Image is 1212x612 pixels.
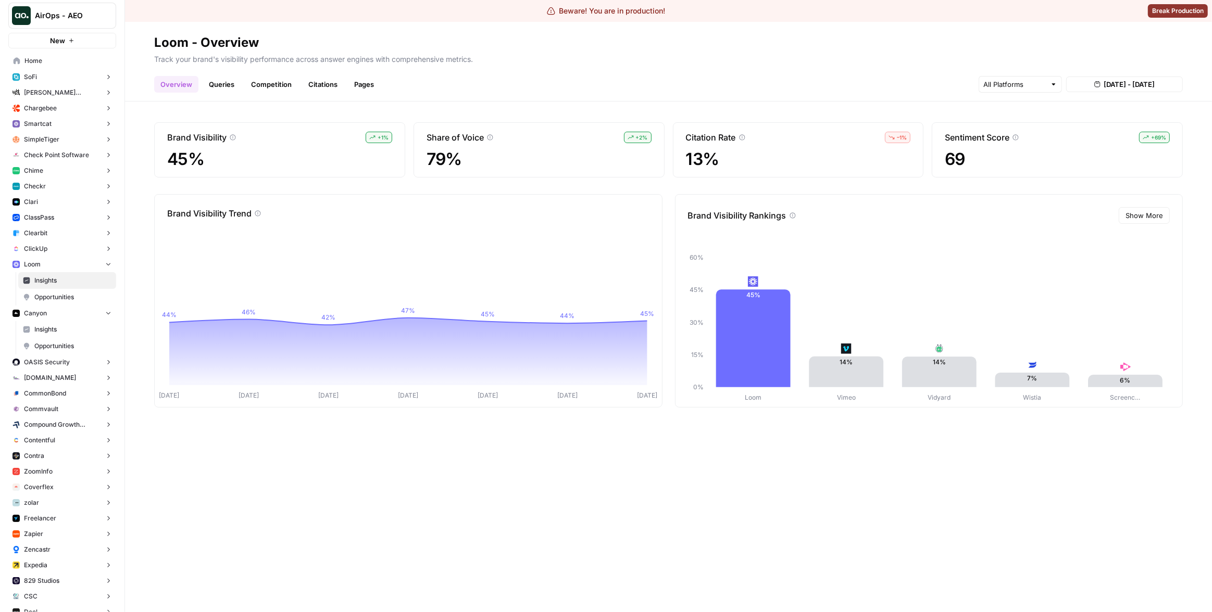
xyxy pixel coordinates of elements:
img: z4c86av58qw027qbtb91h24iuhub [13,214,20,221]
button: Chime [8,163,116,178]
img: h6qlr8a97mop4asab8l5qtldq2wv [13,198,20,206]
p: Share of Voice [427,131,484,144]
tspan: 45% [481,310,495,318]
img: xf6b4g7v9n1cfco8wpzm78dqnb6e [13,405,20,413]
img: hcm4s7ic2xq26rsmuray6dv1kquq [13,468,20,475]
span: + 2 % [636,133,648,142]
span: Show More [1126,210,1163,221]
button: [DOMAIN_NAME] [8,370,116,386]
tspan: Vidyard [928,393,951,401]
span: Loom [24,260,41,269]
img: go08ac28qgusg2jxir9bglliduhg [841,343,852,354]
button: 829 Studios [8,573,116,589]
tspan: 47% [401,307,415,314]
span: 45% [167,150,392,169]
button: CSC [8,589,116,604]
tspan: [DATE] [478,391,498,399]
p: Brand Visibility Rankings [688,209,786,222]
span: Insights [34,276,111,285]
span: ClickUp [24,244,47,253]
button: Workspace: AirOps - AEO [8,3,116,29]
a: Insights [18,321,116,338]
img: 8scb49tlb2vriaw9mclg8ae1t35j [13,530,20,538]
span: zolar [24,498,39,507]
tspan: [DATE] [159,391,179,399]
tspan: 46% [242,308,256,316]
div: Loom - Overview [154,34,259,51]
img: wev6amecshr6l48lvue5fy0bkco1 [748,276,758,287]
img: azd67o9nw473vll9dbscvlvo9wsn [13,452,20,460]
button: zolar [8,495,116,511]
tspan: 44% [162,311,177,319]
span: Freelancer [24,514,56,523]
span: Coverflex [24,482,54,492]
span: Compound Growth Marketing [24,420,101,429]
span: ZoomInfo [24,467,53,476]
a: Queries [203,76,241,93]
span: Zencastr [24,545,51,554]
span: Clearbit [24,228,47,238]
tspan: Vimeo [837,393,856,401]
span: New [50,35,65,46]
img: nyvnio03nchgsu99hj5luicuvesv [13,245,20,252]
p: Citation Rate [686,131,736,144]
img: m87i3pytwzu9d7629hz0batfjj1p [13,89,20,96]
img: dh82oqnvkdckqxcbql2tww0zyyfc [1027,360,1038,370]
span: [DOMAIN_NAME] [24,373,76,382]
span: SimpleTiger [24,135,59,144]
span: Chargebee [24,104,57,113]
img: s6x7ltuwawlcg2ux8d2ne4wtho4t [13,546,20,553]
tspan: 0% [693,383,703,391]
span: + 1 % [378,133,389,142]
button: Checkr [8,178,116,194]
tspan: [DATE] [557,391,578,399]
tspan: [DATE] [637,391,657,399]
img: rkye1xl29jr3pw1t320t03wecljb [13,120,20,127]
tspan: [DATE] [318,391,339,399]
button: Chargebee [8,100,116,116]
button: Canyon [8,305,116,321]
button: [DATE] - [DATE] [1066,76,1183,92]
img: 6os5al305rae5m5hhkke1ziqya7s [13,499,20,506]
tspan: 30% [689,318,703,326]
button: OASIS Security [8,354,116,370]
tspan: 44% [560,312,575,320]
button: Zapier [8,526,116,542]
span: Checkr [24,182,46,191]
div: Beware! You are in production! [547,6,666,16]
span: Chime [24,166,43,175]
tspan: 60% [689,253,703,261]
text: 14% [840,358,853,366]
span: Clari [24,197,38,207]
img: kaevn8smg0ztd3bicv5o6c24vmo8 [13,421,20,428]
tspan: 15% [691,351,703,359]
span: Break Production [1152,6,1204,16]
span: SoFi [24,72,37,82]
button: SoFi [8,69,116,85]
span: Commvault [24,404,58,414]
button: SimpleTiger [8,132,116,147]
img: 0idox3onazaeuxox2jono9vm549w [13,310,20,317]
span: AirOps - AEO [35,10,98,21]
button: Clearbit [8,225,116,241]
button: Loom [8,257,116,272]
span: [PERSON_NAME] [PERSON_NAME] at Work [24,88,101,97]
img: a9mur837mohu50bzw3stmy70eh87 [13,515,20,522]
span: Home [24,56,111,66]
button: Clari [8,194,116,210]
img: 78cr82s63dt93a7yj2fue7fuqlci [13,183,20,190]
tspan: Loom [745,393,761,401]
button: Zencastr [8,542,116,557]
a: Opportunities [18,338,116,354]
tspan: [DATE] [239,391,259,399]
button: Commvault [8,401,116,417]
button: Break Production [1148,4,1208,18]
img: 4drja6wig3lcu0zy7rybnx8bcrxh [1120,362,1131,372]
img: mhv33baw7plipcpp00rsngv1nu95 [13,167,20,174]
span: Opportunities [34,292,111,302]
text: 6% [1120,376,1131,384]
button: ClassPass [8,210,116,225]
span: Contentful [24,436,55,445]
span: Contra [24,451,44,461]
tspan: [DATE] [398,391,418,399]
